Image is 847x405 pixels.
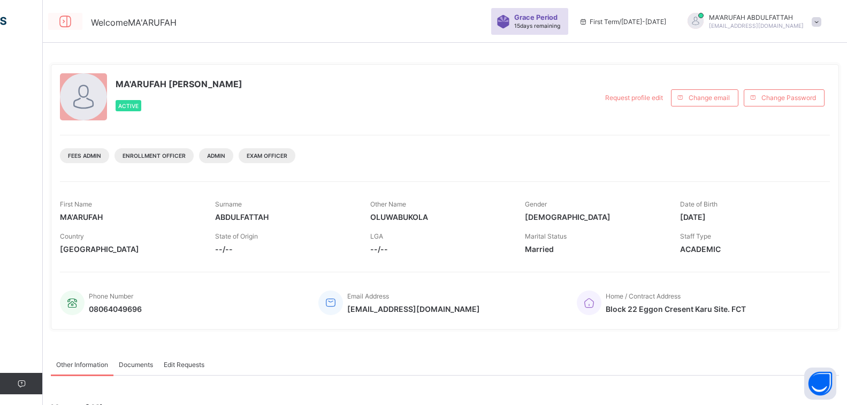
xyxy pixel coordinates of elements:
span: [EMAIL_ADDRESS][DOMAIN_NAME] [709,22,804,29]
span: 15 days remaining [514,22,560,29]
span: Welcome MA'ARUFAH [91,17,177,28]
span: Block 22 Eggon Cresent Karu Site. FCT [606,304,746,314]
span: [GEOGRAPHIC_DATA] [60,244,199,254]
span: Phone Number [89,292,133,300]
span: --/-- [370,244,509,254]
span: First Name [60,200,92,208]
span: --/-- [215,244,354,254]
span: 08064049696 [89,304,142,314]
span: Edit Requests [164,361,204,369]
span: MA'ARUFAH [PERSON_NAME] [116,79,242,89]
span: Country [60,232,84,240]
span: ACADEMIC [680,244,819,254]
span: Married [525,244,664,254]
span: Active [118,103,139,109]
span: Grace Period [514,13,558,21]
span: [DATE] [680,212,819,221]
span: Fees Admin [68,152,101,159]
span: Email Address [347,292,389,300]
span: Marital Status [525,232,567,240]
span: [DEMOGRAPHIC_DATA] [525,212,664,221]
div: MA'ARUFAHABDULFATTAH [677,13,827,30]
span: Exam Officer [247,152,287,159]
span: Other Name [370,200,406,208]
span: Surname [215,200,242,208]
span: MA'ARUFAH [60,212,199,221]
img: sticker-purple.71386a28dfed39d6af7621340158ba97.svg [497,15,510,28]
span: Enrollment Officer [123,152,186,159]
span: OLUWABUKOLA [370,212,509,221]
span: Change Password [761,94,816,102]
span: session/term information [579,18,666,26]
span: Other Information [56,361,108,369]
span: ABDULFATTAH [215,212,354,221]
button: Open asap [804,368,836,400]
span: State of Origin [215,232,258,240]
span: Documents [119,361,153,369]
span: Gender [525,200,547,208]
span: Staff Type [680,232,711,240]
span: MA'ARUFAH ABDULFATTAH [709,13,804,21]
span: Admin [207,152,225,159]
span: Request profile edit [605,94,663,102]
span: Home / Contract Address [606,292,681,300]
span: [EMAIL_ADDRESS][DOMAIN_NAME] [347,304,480,314]
span: Change email [689,94,730,102]
span: LGA [370,232,383,240]
span: Date of Birth [680,200,718,208]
